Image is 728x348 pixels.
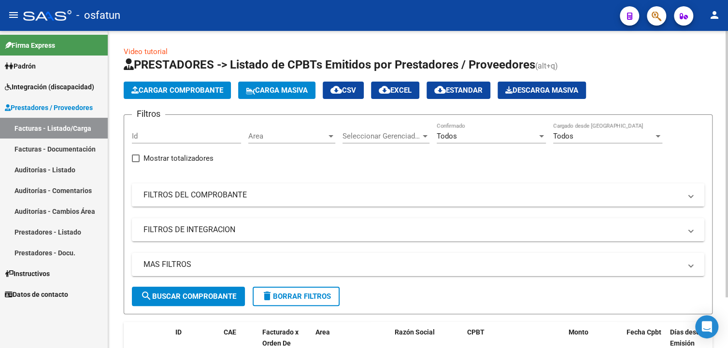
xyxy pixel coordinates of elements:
span: ID [175,328,182,336]
mat-expansion-panel-header: FILTROS DE INTEGRACION [132,218,704,241]
button: Buscar Comprobante [132,287,245,306]
mat-panel-title: FILTROS DE INTEGRACION [143,224,681,235]
span: Descarga Masiva [505,86,578,95]
app-download-masive: Descarga masiva de comprobantes (adjuntos) [498,82,586,99]
span: (alt+q) [535,61,558,70]
span: Razón Social [395,328,435,336]
h3: Filtros [132,107,165,121]
span: Datos de contacto [5,289,68,300]
span: Area [248,132,327,140]
span: Estandar [434,86,483,95]
span: Mostrar totalizadores [143,153,214,164]
span: EXCEL [379,86,412,95]
div: Open Intercom Messenger [695,315,718,338]
span: Area [315,328,330,336]
span: Instructivos [5,268,50,279]
span: CAE [224,328,236,336]
span: Buscar Comprobante [141,292,236,301]
span: Todos [437,132,457,140]
span: Integración (discapacidad) [5,82,94,92]
mat-expansion-panel-header: MAS FILTROS [132,253,704,276]
span: Prestadores / Proveedores [5,102,93,113]
span: Padrón [5,61,36,71]
span: Borrar Filtros [261,292,331,301]
mat-icon: search [141,290,152,302]
mat-icon: cloud_download [330,84,342,96]
span: Todos [553,132,573,140]
span: Firma Express [5,40,55,51]
a: Video tutorial [124,47,168,56]
span: Carga Masiva [246,86,308,95]
span: CSV [330,86,356,95]
span: PRESTADORES -> Listado de CPBTs Emitidos por Prestadores / Proveedores [124,58,535,71]
mat-icon: cloud_download [379,84,390,96]
mat-icon: cloud_download [434,84,446,96]
button: Descarga Masiva [498,82,586,99]
button: EXCEL [371,82,419,99]
mat-panel-title: FILTROS DEL COMPROBANTE [143,190,681,200]
span: Facturado x Orden De [262,328,299,347]
button: CSV [323,82,364,99]
button: Cargar Comprobante [124,82,231,99]
span: CPBT [467,328,485,336]
span: Monto [569,328,588,336]
mat-panel-title: MAS FILTROS [143,259,681,270]
button: Borrar Filtros [253,287,340,306]
mat-icon: delete [261,290,273,302]
span: Fecha Cpbt [627,328,661,336]
mat-icon: menu [8,9,19,21]
span: - osfatun [76,5,120,26]
span: Seleccionar Gerenciador [343,132,421,140]
span: Días desde Emisión [670,328,704,347]
mat-expansion-panel-header: FILTROS DEL COMPROBANTE [132,183,704,207]
span: Cargar Comprobante [131,86,223,95]
button: Carga Masiva [238,82,315,99]
button: Estandar [427,82,490,99]
mat-icon: person [709,9,720,21]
